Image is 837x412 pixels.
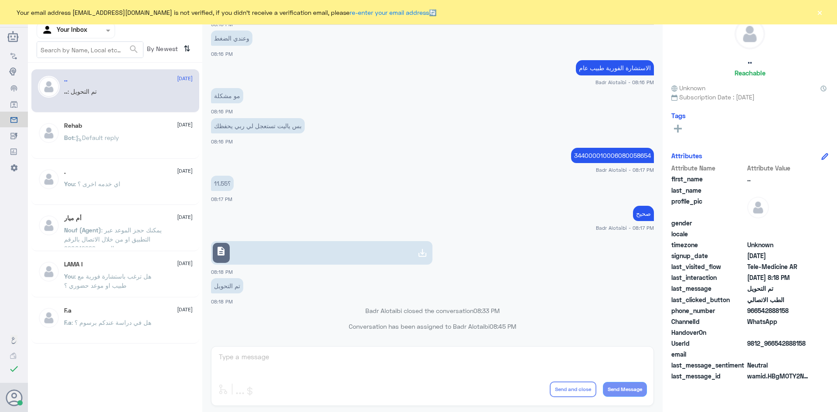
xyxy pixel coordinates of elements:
[177,306,193,313] span: [DATE]
[64,122,82,129] h5: Rehab
[671,83,705,92] span: Unknown
[550,381,596,397] button: Send and close
[211,51,233,57] span: 08:16 PM
[671,371,745,381] span: last_message_id
[38,76,60,98] img: defaultAdmin.png
[596,166,654,174] span: Badr Alotaibi - 08:17 PM
[671,186,745,195] span: last_name
[177,167,193,175] span: [DATE]
[177,213,193,221] span: [DATE]
[671,361,745,370] span: last_message_sentiment
[211,278,243,293] p: 2/8/2025, 8:18 PM
[671,284,745,293] span: last_message
[211,241,432,265] a: description
[184,41,191,56] i: ⇅
[177,121,193,129] span: [DATE]
[671,262,745,271] span: last_visited_flow
[747,317,810,326] span: 2
[64,180,75,187] span: You
[671,328,745,337] span: HandoverOn
[38,122,60,144] img: defaultAdmin.png
[747,328,810,337] span: null
[671,251,745,260] span: signup_date
[38,168,60,190] img: defaultAdmin.png
[211,109,233,114] span: 08:16 PM
[64,134,74,141] span: Bot
[9,364,19,374] i: check
[64,261,83,268] h5: LAMA !
[6,389,22,406] button: Avatar
[747,339,810,348] span: 9812_966542888158
[747,284,810,293] span: تم التحويل
[633,206,654,221] p: 2/8/2025, 8:17 PM
[671,163,745,173] span: Attribute Name
[211,299,233,304] span: 08:18 PM
[177,75,193,82] span: [DATE]
[747,174,810,184] span: ..
[671,273,745,282] span: last_interaction
[747,350,810,359] span: null
[748,56,752,66] h5: ..
[64,272,75,280] span: You
[211,88,243,103] p: 2/8/2025, 8:16 PM
[211,196,232,202] span: 08:17 PM
[735,69,766,77] h6: Reachable
[747,218,810,228] span: null
[350,9,429,16] a: re-enter your email address
[71,319,151,326] span: : هل في دراسة عندكم برسوم ؟
[747,295,810,304] span: الطب الاتصالي
[671,240,745,249] span: timezone
[68,88,97,95] span: : تم التحويل
[576,60,654,75] p: 2/8/2025, 8:16 PM
[74,134,119,141] span: : Default reply
[671,174,745,184] span: first_name
[64,226,101,234] span: Nouf (Agent)
[490,323,516,330] span: 08:45 PM
[671,350,745,359] span: email
[64,272,151,289] span: : هل ترغب باستشارة فورية مع طبيب او موعد حضوري ؟
[671,295,745,304] span: last_clicked_button
[747,163,810,173] span: Attribute Value
[815,8,824,17] button: ×
[143,41,180,59] span: By Newest
[747,229,810,238] span: null
[211,322,654,331] p: Conversation has been assigned to Badr Alotaibi
[64,215,82,222] h5: أم ميار
[64,319,71,326] span: F.a
[216,246,226,256] span: description
[671,218,745,228] span: gender
[75,180,120,187] span: : اي خدمه اخرى ؟
[603,382,647,397] button: Send Message
[64,88,68,95] span: ..
[747,197,769,218] img: defaultAdmin.png
[38,215,60,236] img: defaultAdmin.png
[735,19,765,49] img: defaultAdmin.png
[129,44,139,54] span: search
[64,307,71,314] h5: F.a
[211,176,234,191] p: 2/8/2025, 8:17 PM
[64,168,66,176] h5: .
[211,306,654,315] p: Badr Alotaibi closed the conversation
[747,361,810,370] span: 0
[571,148,654,163] p: 2/8/2025, 8:17 PM
[177,259,193,267] span: [DATE]
[747,251,810,260] span: 2025-08-02T17:01:03.804Z
[64,226,162,252] span: : يمكنك حجز الموعد عبر التطبيق او من خلال الاتصال بالرقم الموحد 920012222
[671,306,745,315] span: phone_number
[747,262,810,271] span: Tele-Medicine AR
[747,273,810,282] span: 2025-08-02T17:18:58.518Z
[671,317,745,326] span: ChannelId
[211,118,305,133] p: 2/8/2025, 8:16 PM
[38,307,60,329] img: defaultAdmin.png
[671,112,686,119] h6: Tags
[129,42,139,57] button: search
[595,78,654,86] span: Badr Alotaibi - 08:16 PM
[38,261,60,283] img: defaultAdmin.png
[671,339,745,348] span: UserId
[747,240,810,249] span: Unknown
[671,197,745,217] span: profile_pic
[671,152,702,160] h6: Attributes
[671,92,828,102] span: Subscription Date : [DATE]
[671,229,745,238] span: locale
[596,224,654,232] span: Badr Alotaibi - 08:17 PM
